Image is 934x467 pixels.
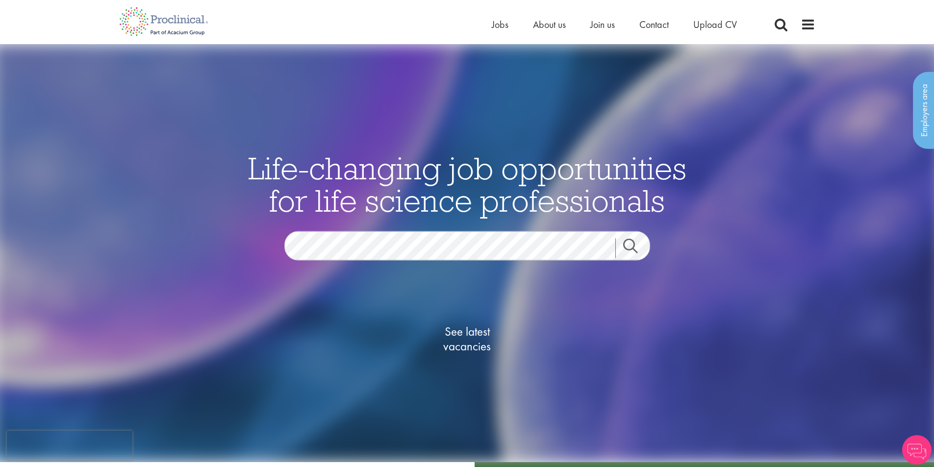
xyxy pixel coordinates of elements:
[902,435,932,465] img: Chatbot
[639,18,669,31] a: Contact
[7,431,132,460] iframe: reCAPTCHA
[418,324,516,354] span: See latest vacancies
[590,18,615,31] a: Join us
[615,239,657,258] a: Job search submit button
[533,18,566,31] a: About us
[418,285,516,393] a: See latestvacancies
[492,18,508,31] a: Jobs
[693,18,737,31] a: Upload CV
[248,148,686,220] span: Life-changing job opportunities for life science professionals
